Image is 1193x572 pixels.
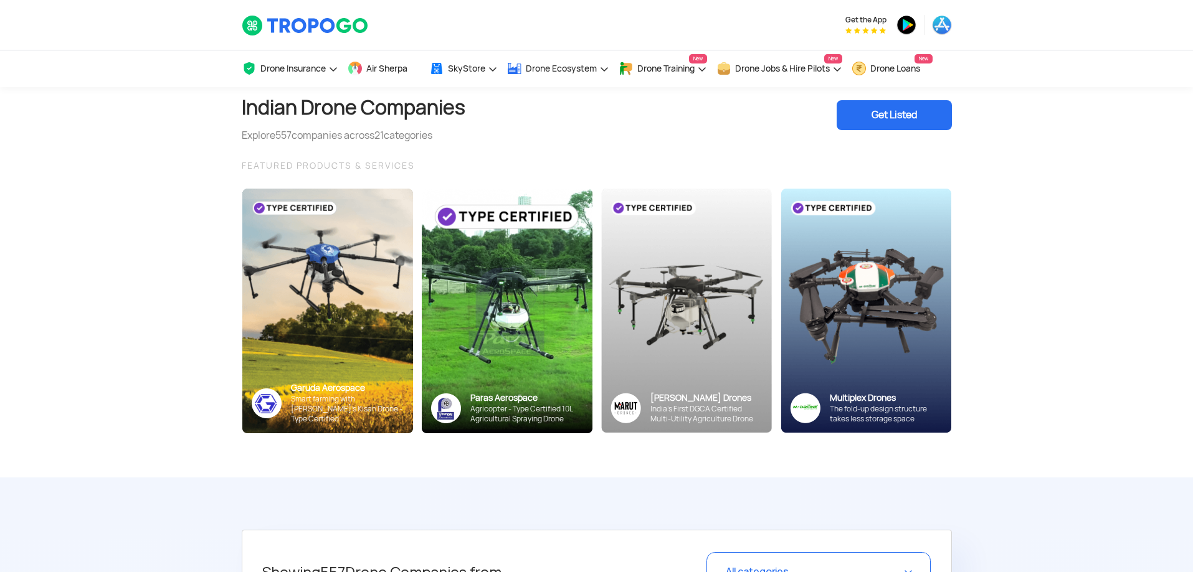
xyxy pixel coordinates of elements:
[845,15,886,25] span: Get the App
[242,87,465,128] h1: Indian Drone Companies
[870,63,920,73] span: Drone Loans
[837,100,952,130] div: Get Listed
[422,189,592,433] img: paras-card.png
[470,392,583,404] div: Paras Aerospace
[507,50,609,87] a: Drone Ecosystem
[526,63,597,73] span: Drone Ecosystem
[242,189,413,433] img: bg_garuda_sky.png
[429,50,498,87] a: SkyStore
[689,54,707,63] span: New
[830,404,942,424] div: The fold-up design structure takes less storage space
[824,54,842,63] span: New
[470,404,583,424] div: Agricopter - Type Certified 10L Agricultural Spraying Drone
[448,63,485,73] span: SkyStore
[252,388,282,418] img: ic_garuda_sky.png
[915,54,933,63] span: New
[932,15,952,35] img: ic_appstore.png
[845,27,886,34] img: App Raking
[291,382,404,394] div: Garuda Aerospace
[790,393,820,423] img: ic_multiplex_sky.png
[242,158,952,173] div: FEATURED PRODUCTS & SERVICES
[275,129,292,142] span: 557
[650,404,763,424] div: India’s First DGCA Certified Multi-Utility Agriculture Drone
[896,15,916,35] img: ic_playstore.png
[601,189,772,433] img: bg_marut_sky.png
[242,15,369,36] img: TropoGo Logo
[830,392,942,404] div: Multiplex Drones
[366,63,407,73] span: Air Sherpa
[348,50,420,87] a: Air Sherpa
[716,50,842,87] a: Drone Jobs & Hire PilotsNew
[260,63,326,73] span: Drone Insurance
[637,63,695,73] span: Drone Training
[611,393,641,423] img: Group%2036313.png
[431,393,461,423] img: paras-logo-banner.png
[619,50,707,87] a: Drone TrainingNew
[242,128,465,143] div: Explore companies across categories
[374,129,384,142] span: 21
[242,50,338,87] a: Drone Insurance
[735,63,830,73] span: Drone Jobs & Hire Pilots
[291,394,404,424] div: Smart farming with [PERSON_NAME]’s Kisan Drone - Type Certified
[781,189,951,433] img: bg_multiplex_sky.png
[650,392,763,404] div: [PERSON_NAME] Drones
[852,50,933,87] a: Drone LoansNew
